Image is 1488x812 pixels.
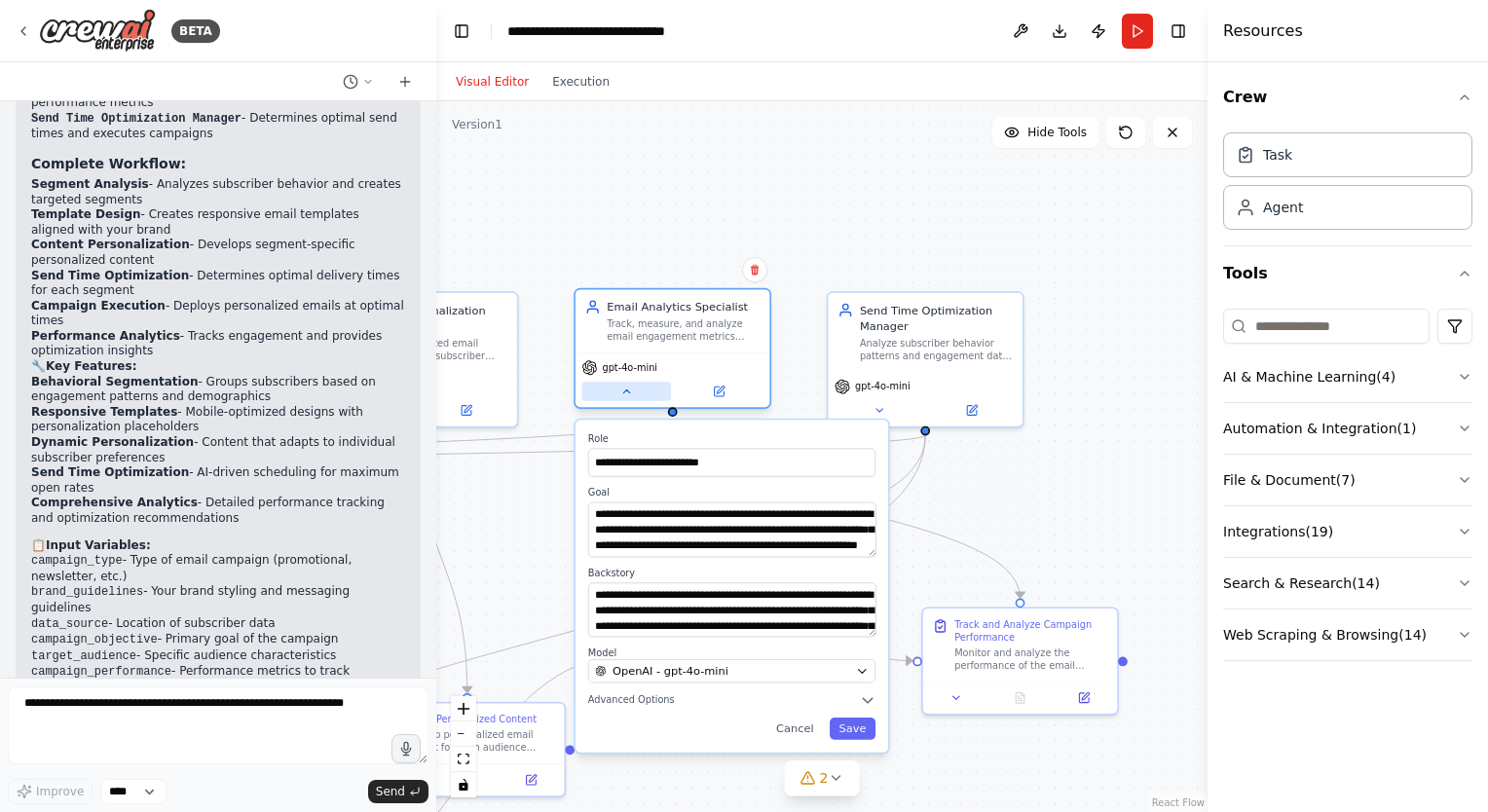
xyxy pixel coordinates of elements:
div: Create personalized email content for each subscriber segment by leveraging behavioral data, pref... [354,337,507,362]
strong: Segment Analysis [31,177,149,191]
strong: Complete Workflow: [31,156,186,171]
button: Open in side panel [503,770,558,789]
button: Open in side panel [1057,688,1111,707]
div: Crew [1223,125,1472,245]
h4: Resources [1223,19,1303,43]
div: Monitor and analyze the performance of the email campaign to track engagement metrics for {campai... [954,646,1107,672]
span: gpt-4o-mini [602,361,657,374]
li: - Develops segment-specific personalized content [31,238,405,268]
a: React Flow attribution [1152,797,1205,808]
button: zoom in [451,696,476,721]
span: 2 [820,768,829,788]
button: Tools [1223,246,1472,301]
button: Send [368,780,428,803]
div: BETA [171,19,220,43]
button: Advanced Options [588,692,875,708]
img: Logo [39,9,156,53]
button: Hide right sidebar [1165,18,1192,45]
button: zoom out [451,721,476,747]
label: Role [588,432,875,445]
button: Crew [1223,70,1472,125]
button: Hide Tools [992,117,1098,148]
button: Start a new chat [390,70,421,93]
code: Send Time Optimization Manager [31,112,242,126]
button: Automation & Integration(1) [1223,403,1472,454]
li: - Analyzes subscriber behavior and creates targeted segments [31,177,405,207]
button: Hide left sidebar [448,18,475,45]
h2: 📋 [31,538,405,554]
span: Improve [36,784,84,799]
div: Send Time Optimization Manager [860,302,1013,333]
code: campaign_type [31,554,123,568]
div: Track, measure, and analyze email engagement metrics including open rates, click-through rates, c... [607,318,760,344]
strong: Send Time Optimization [31,465,189,479]
div: Track and Analyze Campaign Performance [954,618,1107,644]
li: - AI-driven scheduling for maximum open rates [31,465,405,496]
div: Analyze subscriber behavior patterns and engagement data to determine the optimal send times for ... [860,337,1013,362]
strong: Input Variables: [46,538,151,552]
span: OpenAI - gpt-4o-mini [613,663,728,679]
div: Track and Analyze Campaign PerformanceMonitor and analyze the performance of the email campaign t... [921,607,1119,715]
li: - Primary goal of the campaign [31,632,405,648]
li: - Determines optimal delivery times for each segment [31,269,405,299]
li: - Type of email campaign (promotional, newsletter, etc.) [31,553,405,584]
g: Edge from b1bbfebc-46de-4159-8bcc-9e427460c0a2 to 7466ea5f-19c7-4bb3-82ce-ef28bf943052 [412,435,475,693]
strong: Content Personalization [31,238,190,251]
div: Send Time Optimization ManagerAnalyze subscriber behavior patterns and engagement data to determi... [827,291,1024,427]
div: Develop personalized email content for each audience segment identified in the segmentation analy... [401,728,554,754]
span: Hide Tools [1027,125,1087,140]
div: Create Personalized ContentDevelop personalized email content for each audience segment identifie... [368,702,566,797]
li: - Location of subscriber data [31,616,405,633]
button: toggle interactivity [451,772,476,797]
button: Delete node [742,257,767,282]
strong: Comprehensive Analytics [31,496,198,509]
li: - Your brand styling and messaging guidelines [31,584,405,615]
button: Open in side panel [422,401,511,420]
label: Goal [588,486,875,498]
button: Visual Editor [444,70,540,93]
strong: Performance Analytics [31,329,180,343]
div: Agent [1263,198,1303,217]
div: Email Analytics SpecialistTrack, measure, and analyze email engagement metrics including open rat... [574,291,771,412]
label: Model [588,646,875,659]
li: - Detailed performance tracking and optimization recommendations [31,496,405,526]
li: - Deploys personalized emails at optimal times [31,299,405,329]
button: Switch to previous chat [335,70,382,93]
li: - Mobile-optimized designs with personalization placeholders [31,405,405,435]
strong: Key Features: [46,359,136,373]
strong: Template Design [31,207,141,221]
li: - Specific audience characteristics [31,648,405,665]
strong: Send Time Optimization [31,269,189,282]
div: Create Personalized Content [401,713,537,725]
button: OpenAI - gpt-4o-mini [588,659,875,683]
button: Save [830,718,875,740]
button: Execution [540,70,621,93]
div: Tools [1223,301,1472,677]
code: campaign_performance [31,665,171,679]
label: Backstory [588,567,875,579]
div: Email Analytics Specialist [607,299,760,314]
strong: Behavioral Segmentation [31,375,198,388]
code: brand_guidelines [31,585,143,599]
span: gpt-4o-mini [855,381,911,393]
button: Cancel [766,718,823,740]
h2: 🔧 [31,359,405,375]
div: Task [1263,145,1292,165]
strong: Dynamic Personalization [31,435,194,449]
span: Send [376,784,405,799]
button: No output available [986,688,1054,707]
button: Improve [8,779,93,804]
li: - Content that adapts to individual subscriber preferences [31,435,405,465]
button: AI & Machine Learning(4) [1223,351,1472,402]
g: Edge from cd4b5f38-d59a-488d-94a6-215a873b7aa0 to 8775071b-aa6d-4ec6-960d-0c4b97617f3c [851,646,912,669]
g: Edge from a11b3ddf-2045-4cef-a7ff-8233dc28b3ed to cd4b5f38-d59a-488d-94a6-215a873b7aa0 [736,435,934,598]
div: Version 1 [452,117,502,132]
button: Open in side panel [674,382,763,400]
li: - Performance metrics to track [31,664,405,681]
li: - Creates responsive email templates aligned with your brand [31,207,405,238]
div: Content Personalization Specialist [354,302,507,333]
div: React Flow controls [451,696,476,797]
button: 2 [785,760,860,796]
button: Integrations(19) [1223,506,1472,557]
div: Content Personalization SpecialistCreate personalized email content for each subscriber segment b... [321,291,519,427]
